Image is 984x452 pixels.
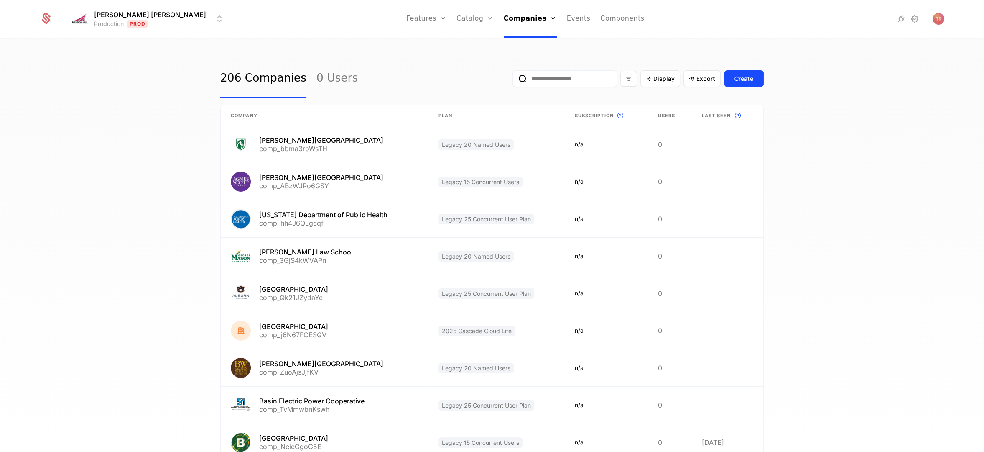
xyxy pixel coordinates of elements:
button: Open user button [933,13,944,25]
span: Subscription [575,112,614,119]
button: Create [724,70,764,87]
a: 0 Users [316,59,358,98]
th: Users [648,105,691,126]
button: Display [640,70,680,87]
div: Create [734,74,753,83]
span: Export [696,74,715,83]
span: [PERSON_NAME] [PERSON_NAME] [94,10,206,20]
button: Export [683,70,721,87]
button: Select environment [72,10,224,28]
th: Company [221,105,428,126]
div: Production [94,20,124,28]
img: Tim Reilly [933,13,944,25]
button: Filter options [620,71,637,87]
th: Plan [428,105,564,126]
a: Settings [909,14,919,24]
img: Hannon Hill [70,12,90,25]
a: 206 Companies [220,59,306,98]
span: Display [653,74,675,83]
span: Prod [127,20,148,28]
span: Last seen [702,112,731,119]
a: Integrations [896,14,906,24]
